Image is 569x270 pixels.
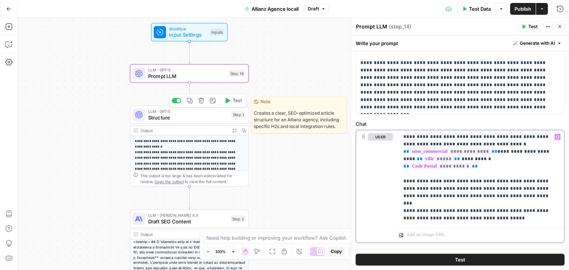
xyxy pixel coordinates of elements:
g: Edge from step_1 to step_2 [188,186,190,209]
div: LLM · GPT-5Prompt LLMStep 14 [130,64,249,83]
span: Prompt LLM [148,72,226,80]
span: LLM · GPT-5 [148,108,229,115]
button: Publish [510,3,536,15]
g: Edge from start to step_14 [188,41,190,63]
div: Note [252,97,346,107]
span: 103% [215,249,226,254]
span: Workflow [169,26,207,32]
span: Draft SEO Content [148,217,228,225]
span: Creates a clear, SEO-optimized article structure for an Allianz agency, including specific H2s an... [252,107,346,133]
div: Step 14 [229,70,245,77]
span: Test [233,97,242,104]
button: Test [518,22,541,31]
button: Draft [305,4,329,14]
span: Test Data [469,5,491,13]
button: Test [356,254,565,266]
span: Test [455,256,465,263]
div: user [356,130,393,243]
span: Input Settings [169,31,207,39]
div: This output is too large & has been abbreviated for review. to view the full content. [140,172,245,185]
span: Generate with AI [520,40,555,47]
div: WorkflowInput SettingsInputs [130,23,249,41]
button: Generate with AI [510,38,565,48]
button: Test [221,96,245,106]
div: Step 1 [232,111,245,118]
div: Output [140,232,228,238]
button: Copy [328,247,345,256]
span: LLM · [PERSON_NAME] 4.5 [148,212,228,219]
span: Publish [515,5,531,13]
span: Draft [308,6,319,12]
span: Allianz Agence locall [252,5,299,13]
button: user [368,133,393,141]
div: Step 2 [231,215,245,222]
span: Copy [331,248,342,255]
label: Chat [356,120,565,128]
div: Inputs [210,29,224,36]
span: Copy the output [154,179,184,184]
button: Allianz Agence locall [240,3,303,15]
span: LLM · GPT-5 [148,67,226,73]
span: Test [528,23,538,30]
button: Test Data [457,3,495,15]
span: ( step_14 ) [389,23,411,30]
div: Write your prompt [351,36,569,51]
textarea: Prompt LLM [356,23,387,30]
span: Structure [148,114,229,121]
div: Output [140,127,228,134]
